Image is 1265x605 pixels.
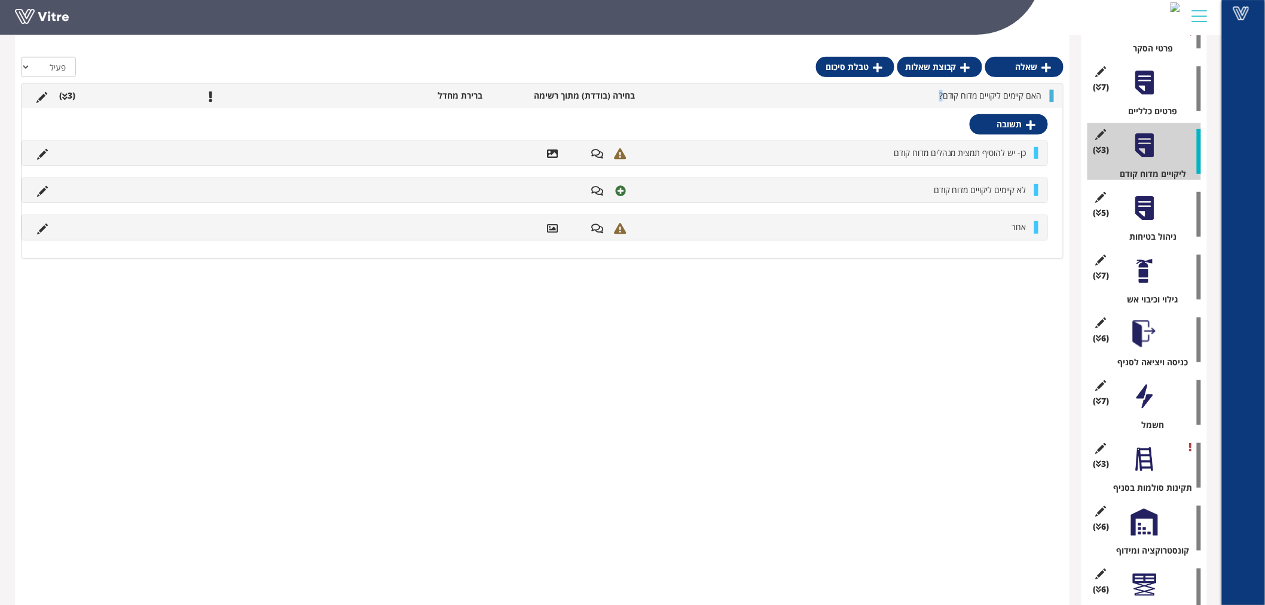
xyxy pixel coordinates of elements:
[1096,545,1201,557] div: קונסטרוקציה ומידוף
[985,57,1064,77] a: שאלה
[1093,207,1110,219] span: (5 )
[1093,521,1110,533] span: (6 )
[336,90,488,102] li: ברירת מחדל
[1096,231,1201,243] div: ניהול בטיחות
[897,57,982,77] a: קבוצת שאלות
[1093,81,1110,93] span: (7 )
[1093,270,1110,282] span: (7 )
[1096,105,1201,117] div: פרטים כלליים
[970,114,1048,135] a: תשובה
[1171,2,1180,12] img: 156027f9-f238-4743-bcdd-1403a55ccf88.jpg
[1093,395,1110,407] span: (7 )
[816,57,894,77] a: טבלת סיכום
[1093,458,1110,470] span: (3 )
[1093,583,1110,595] span: (6 )
[1093,332,1110,344] span: (6 )
[488,90,641,102] li: בחירה (בודדת) מתוך רשימה
[1096,42,1201,54] div: פרטי הסקר
[1096,356,1201,368] div: כניסה ויציאה לסניף
[934,184,1026,195] span: לא קיימים ליקויים מדוח קודם
[1096,482,1201,494] div: תקינות סולמות בסניף
[1096,294,1201,305] div: גילוי וכיבוי אש
[53,90,81,102] li: (3 )
[894,147,1026,158] span: כן- יש להוסיף תמצית מנהלים מדוח קודם
[1093,144,1110,156] span: (3 )
[1012,221,1026,233] span: אחר
[1096,168,1201,180] div: ליקויים מדוח קודם
[939,90,1042,101] span: האם קיימים ליקויים מדוח קודם?
[1096,419,1201,431] div: חשמל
